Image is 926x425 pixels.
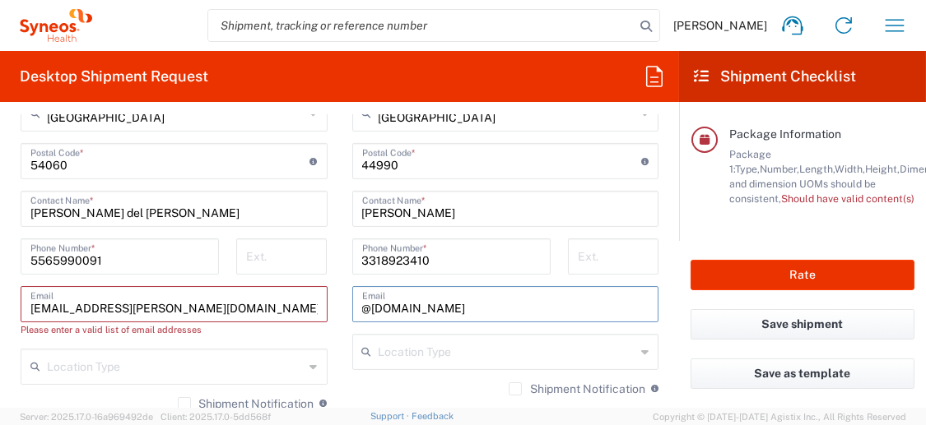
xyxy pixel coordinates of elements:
[20,67,208,86] h2: Desktop Shipment Request
[735,163,760,175] span: Type,
[412,411,454,421] a: Feedback
[835,163,865,175] span: Width,
[161,412,271,422] span: Client: 2025.17.0-5dd568f
[691,260,914,290] button: Rate
[729,148,771,175] span: Package 1:
[653,409,906,424] span: Copyright © [DATE]-[DATE] Agistix Inc., All Rights Reserved
[729,127,841,141] span: Package Information
[691,358,914,389] button: Save as template
[178,397,314,410] label: Shipment Notification
[694,67,856,86] h2: Shipment Checklist
[673,18,767,33] span: [PERSON_NAME]
[760,163,799,175] span: Number,
[370,411,412,421] a: Support
[865,163,900,175] span: Height,
[20,412,153,422] span: Server: 2025.17.0-16a969492de
[208,10,635,41] input: Shipment, tracking or reference number
[21,322,328,337] div: Please enter a valid list of email addresses
[691,309,914,340] button: Save shipment
[781,192,914,205] span: Should have valid content(s)
[509,382,645,395] label: Shipment Notification
[799,163,835,175] span: Length,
